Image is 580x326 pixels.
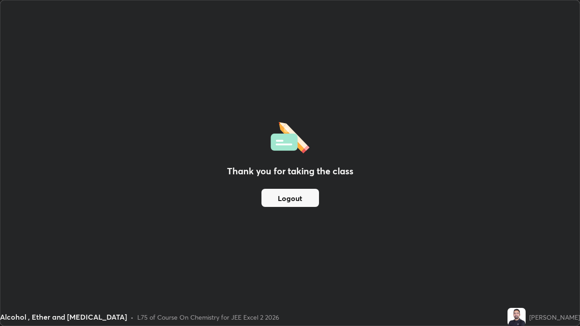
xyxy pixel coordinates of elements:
img: a2bcfde34b794257bd9aa0a7ea88d6ce.jpg [507,308,526,326]
button: Logout [261,189,319,207]
img: offlineFeedback.1438e8b3.svg [271,119,309,153]
h2: Thank you for taking the class [227,164,353,178]
div: • [130,312,134,322]
div: L75 of Course On Chemistry for JEE Excel 2 2026 [137,312,279,322]
div: [PERSON_NAME] [529,312,580,322]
